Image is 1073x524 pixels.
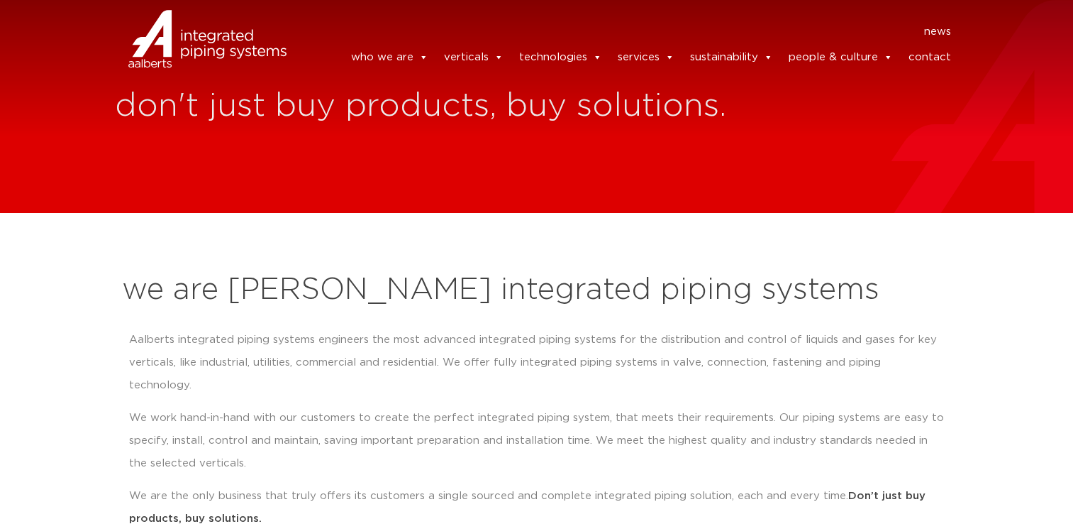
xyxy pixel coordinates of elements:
nav: Menu [308,21,952,43]
a: sustainability [690,43,773,72]
h2: we are [PERSON_NAME] integrated piping systems [122,273,952,307]
a: people & culture [789,43,893,72]
a: news [924,21,951,43]
p: We work hand-in-hand with our customers to create the perfect integrated piping system, that meet... [129,407,945,475]
a: technologies [519,43,602,72]
a: verticals [444,43,504,72]
p: Aalberts integrated piping systems engineers the most advanced integrated piping systems for the ... [129,329,945,397]
a: contact [908,43,951,72]
a: who we are [351,43,428,72]
a: services [618,43,674,72]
